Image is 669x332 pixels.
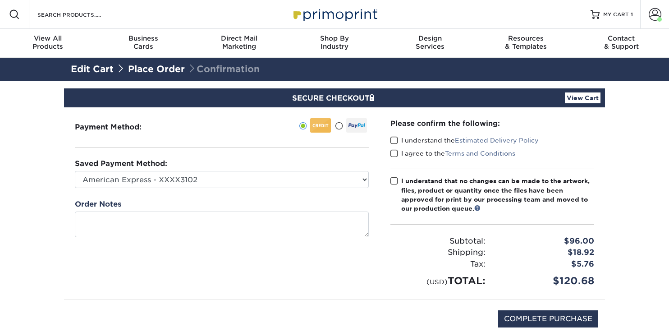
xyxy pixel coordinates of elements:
[384,273,492,288] div: TOTAL:
[401,176,594,213] div: I understand that no changes can be made to the artwork, files, product or quantity once the file...
[455,137,539,144] a: Estimated Delivery Policy
[384,235,492,247] div: Subtotal:
[382,34,478,42] span: Design
[75,158,167,169] label: Saved Payment Method:
[573,29,669,58] a: Contact& Support
[191,29,287,58] a: Direct MailMarketing
[188,64,260,74] span: Confirmation
[287,29,382,58] a: Shop ByIndustry
[71,64,114,74] a: Edit Cart
[478,34,573,42] span: Resources
[445,150,515,157] a: Terms and Conditions
[573,34,669,51] div: & Support
[603,11,629,18] span: MY CART
[292,94,377,102] span: SECURE CHECKOUT
[390,118,594,129] div: Please confirm the following:
[37,9,124,20] input: SEARCH PRODUCTS.....
[289,5,380,24] img: Primoprint
[191,34,287,42] span: Direct Mail
[287,34,382,42] span: Shop By
[565,92,600,103] a: View Cart
[390,149,515,158] label: I agree to the
[382,34,478,51] div: Services
[287,34,382,51] div: Industry
[128,64,185,74] a: Place Order
[492,258,601,270] div: $5.76
[498,310,598,327] input: COMPLETE PURCHASE
[492,235,601,247] div: $96.00
[384,258,492,270] div: Tax:
[573,34,669,42] span: Contact
[96,34,191,42] span: Business
[492,273,601,288] div: $120.68
[478,29,573,58] a: Resources& Templates
[75,123,164,131] h3: Payment Method:
[75,199,121,210] label: Order Notes
[384,247,492,258] div: Shipping:
[390,136,539,145] label: I understand the
[631,11,633,18] span: 1
[492,247,601,258] div: $18.92
[382,29,478,58] a: DesignServices
[478,34,573,51] div: & Templates
[96,29,191,58] a: BusinessCards
[96,34,191,51] div: Cards
[191,34,287,51] div: Marketing
[426,278,448,286] small: (USD)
